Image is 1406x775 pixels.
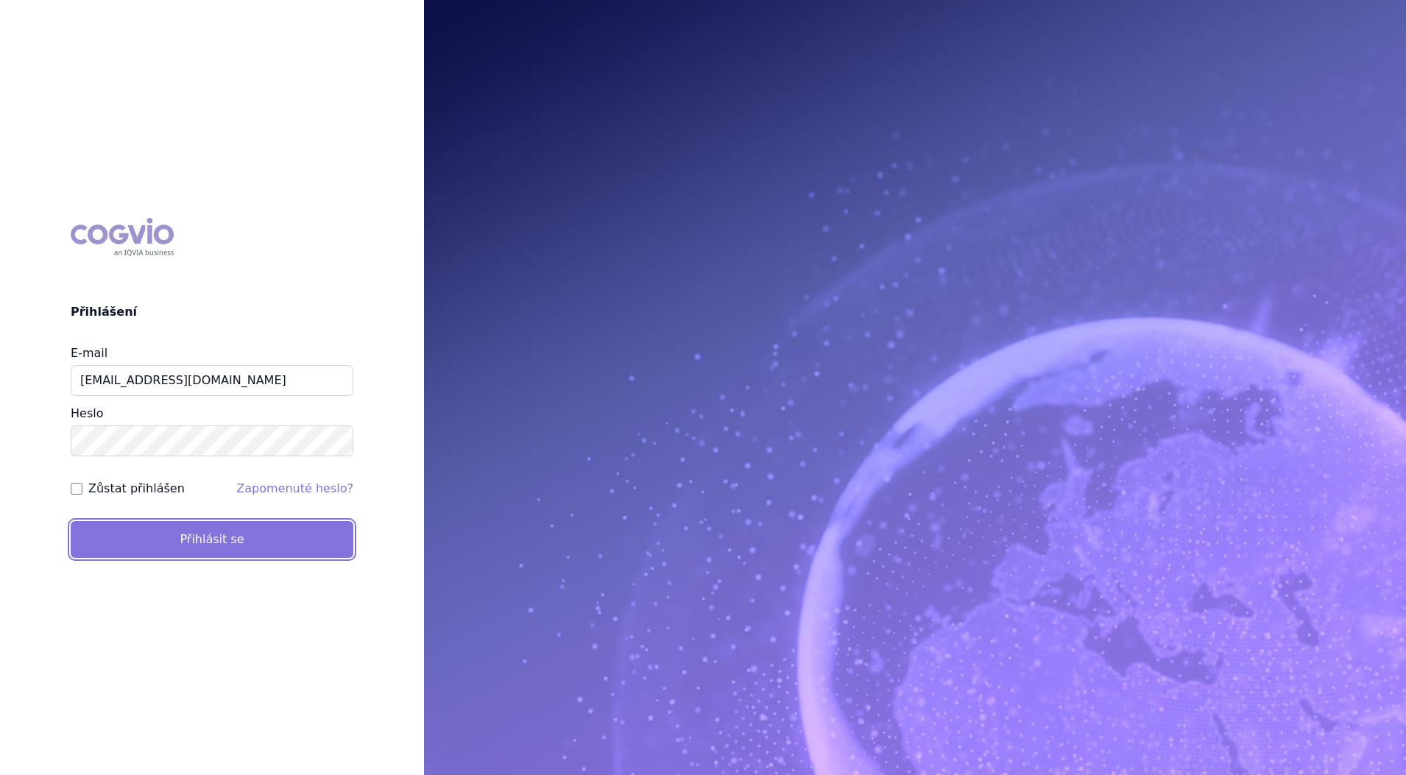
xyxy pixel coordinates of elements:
[88,480,185,498] label: Zůstat přihlášen
[236,481,353,495] a: Zapomenuté heslo?
[71,303,353,321] h2: Přihlášení
[71,218,174,256] div: COGVIO
[71,346,107,360] label: E-mail
[71,406,103,420] label: Heslo
[71,521,353,558] button: Přihlásit se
